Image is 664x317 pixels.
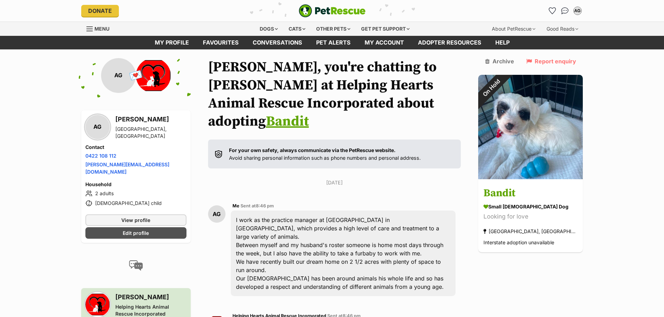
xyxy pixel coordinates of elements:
[542,22,583,36] div: Good Reads
[85,199,186,207] li: [DEMOGRAPHIC_DATA] child
[123,229,149,237] span: Edit profile
[358,36,411,49] a: My account
[85,153,116,159] a: 0422 108 112
[487,22,540,36] div: About PetRescue
[115,126,186,140] div: [GEOGRAPHIC_DATA], [GEOGRAPHIC_DATA]
[256,203,274,208] span: 8:46 pm
[208,179,461,186] p: [DATE]
[129,260,143,271] img: conversation-icon-4a6f8262b818ee0b60e3300018af0b2d0b884aa5de6e9bcb8d3d4eeb1a70a7c4.svg
[81,5,119,17] a: Donate
[85,227,186,239] a: Edit profile
[299,4,366,17] a: PetRescue
[101,58,136,93] div: AG
[85,115,110,139] div: AG
[572,5,583,16] button: My account
[148,36,196,49] a: My profile
[85,189,186,198] li: 2 adults
[266,113,309,130] a: Bandit
[136,58,171,93] img: Helping Hearts Animal Rescue Incorporated profile pic
[311,22,355,36] div: Other pets
[284,22,310,36] div: Cats
[255,22,283,36] div: Dogs
[241,203,274,208] span: Sent at
[469,65,514,110] div: On Hold
[208,205,226,223] div: AG
[85,292,110,317] img: Helping Hearts Animal Rescue Incorporated profile pic
[229,146,421,161] p: Avoid sharing personal information such as phone numbers and personal address.
[561,7,568,14] img: chat-41dd97257d64d25036548639549fe6c8038ab92f7586957e7f3b1b290dea8141.svg
[547,5,583,16] ul: Account quick links
[86,22,114,34] a: Menu
[526,58,576,64] a: Report enquiry
[478,75,583,179] img: Bandit
[488,36,517,49] a: Help
[559,5,571,16] a: Conversations
[196,36,246,49] a: Favourites
[94,26,109,32] span: Menu
[478,180,583,252] a: Bandit small [DEMOGRAPHIC_DATA] Dog Looking for love [GEOGRAPHIC_DATA], [GEOGRAPHIC_DATA] Interst...
[85,181,186,188] h4: Household
[483,239,554,245] span: Interstate adoption unavailable
[478,174,583,181] a: On Hold
[231,211,456,296] div: I work as the practice manager at [GEOGRAPHIC_DATA] in [GEOGRAPHIC_DATA], which provides a high l...
[356,22,414,36] div: Get pet support
[483,212,578,221] div: Looking for love
[483,185,578,201] h3: Bandit
[574,7,581,14] div: AG
[85,161,169,175] a: [PERSON_NAME][EMAIL_ADDRESS][DOMAIN_NAME]
[85,214,186,226] a: View profile
[115,114,186,124] h3: [PERSON_NAME]
[485,58,514,64] a: Archive
[115,292,186,302] h3: [PERSON_NAME]
[121,216,150,224] span: View profile
[208,58,461,130] h1: [PERSON_NAME], you're chatting to [PERSON_NAME] at Helping Hearts Animal Rescue Incorporated abou...
[232,203,239,208] span: Me
[229,147,396,153] strong: For your own safety, always communicate via the PetRescue website.
[411,36,488,49] a: Adopter resources
[547,5,558,16] a: Favourites
[309,36,358,49] a: Pet alerts
[85,144,186,151] h4: Contact
[483,227,578,236] div: [GEOGRAPHIC_DATA], [GEOGRAPHIC_DATA]
[483,203,578,210] div: small [DEMOGRAPHIC_DATA] Dog
[299,4,366,17] img: logo-e224e6f780fb5917bec1dbf3a21bbac754714ae5b6737aabdf751b685950b380.svg
[246,36,309,49] a: conversations
[128,68,144,83] span: 💌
